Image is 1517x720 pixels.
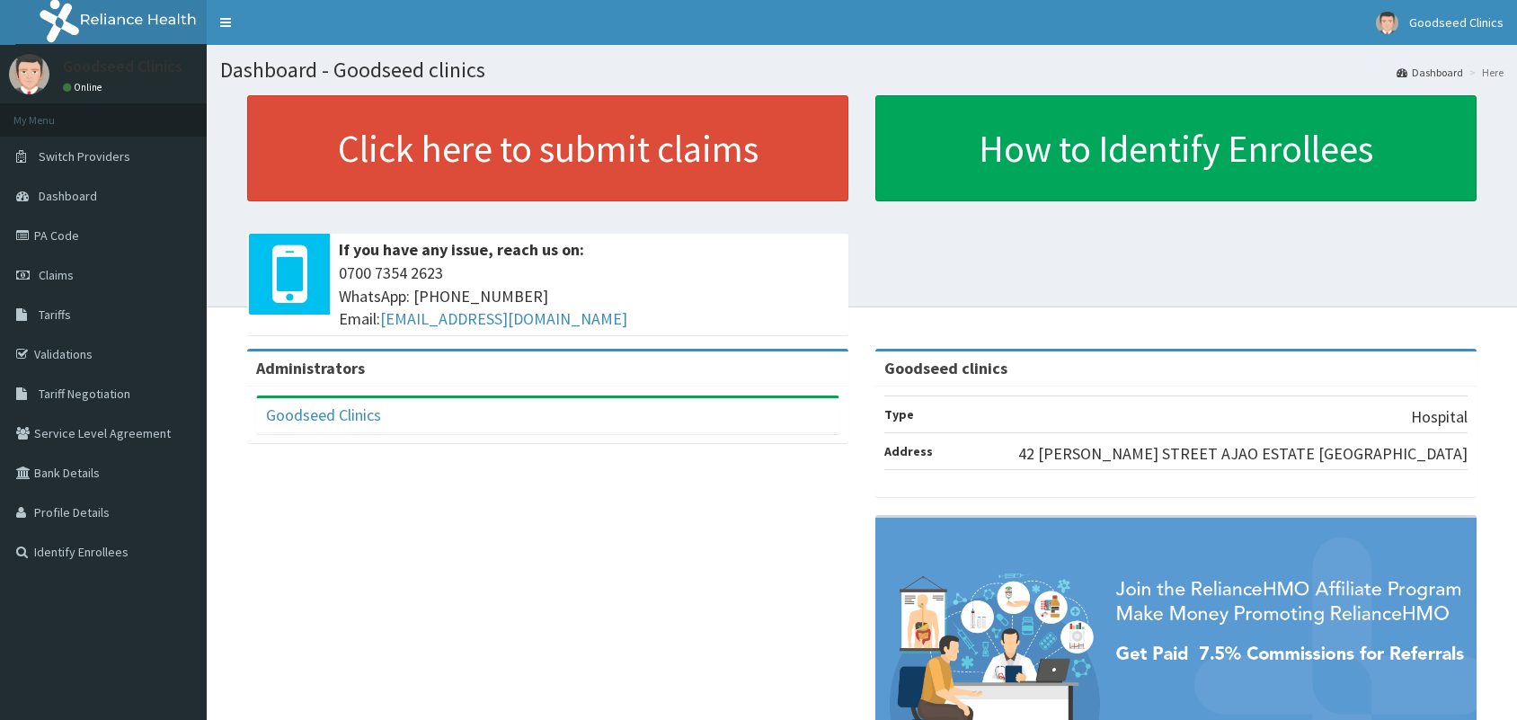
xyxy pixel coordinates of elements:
span: Goodseed Clinics [1409,14,1504,31]
a: How to Identify Enrollees [875,95,1477,201]
a: Dashboard [1397,65,1463,80]
a: Click here to submit claims [247,95,848,201]
span: Claims [39,267,74,283]
p: 42 [PERSON_NAME] STREET AJAO ESTATE [GEOGRAPHIC_DATA] [1018,442,1468,466]
a: Goodseed Clinics [266,404,381,425]
span: 0700 7354 2623 WhatsApp: [PHONE_NUMBER] Email: [339,262,839,331]
strong: Goodseed clinics [884,358,1007,378]
b: If you have any issue, reach us on: [339,239,584,260]
b: Administrators [256,358,365,378]
span: Dashboard [39,188,97,204]
p: Hospital [1411,405,1468,429]
img: User Image [1376,12,1398,34]
a: Online [63,81,106,93]
span: Switch Providers [39,148,130,164]
h1: Dashboard - Goodseed clinics [220,58,1504,82]
span: Tariff Negotiation [39,386,130,402]
p: Goodseed Clinics [63,58,182,75]
span: Tariffs [39,307,71,323]
a: [EMAIL_ADDRESS][DOMAIN_NAME] [380,308,627,329]
b: Address [884,443,933,459]
li: Here [1465,65,1504,80]
img: User Image [9,54,49,94]
b: Type [884,406,914,422]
